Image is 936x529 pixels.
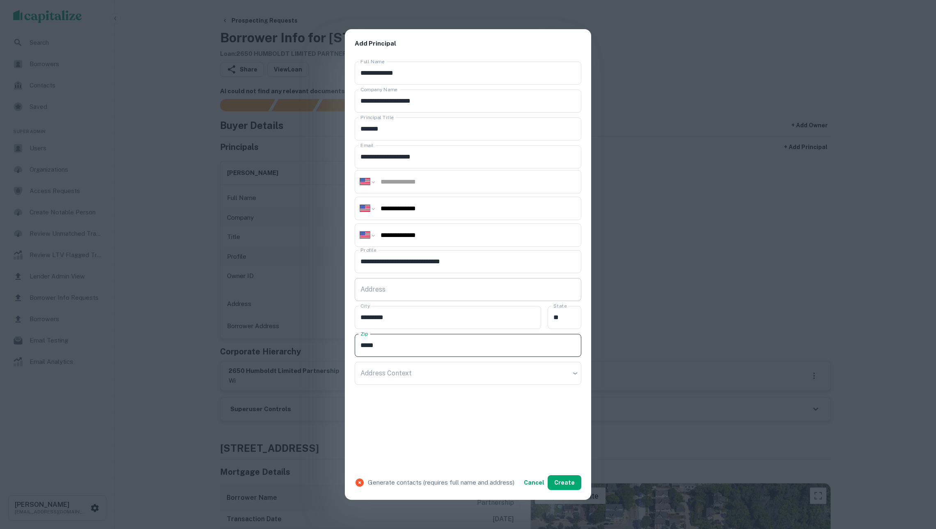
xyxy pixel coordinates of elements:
[521,475,548,490] button: Cancel
[360,302,370,309] label: City
[895,463,936,503] iframe: Chat Widget
[360,58,385,65] label: Full Name
[360,142,374,149] label: Email
[553,302,567,309] label: State
[345,29,591,58] h2: Add Principal
[355,362,581,385] div: ​
[548,475,581,490] button: Create
[368,478,514,488] p: Generate contacts (requires full name and address)
[360,114,394,121] label: Principal Title
[360,86,397,93] label: Company Name
[360,330,368,337] label: Zip
[360,246,376,253] label: Profile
